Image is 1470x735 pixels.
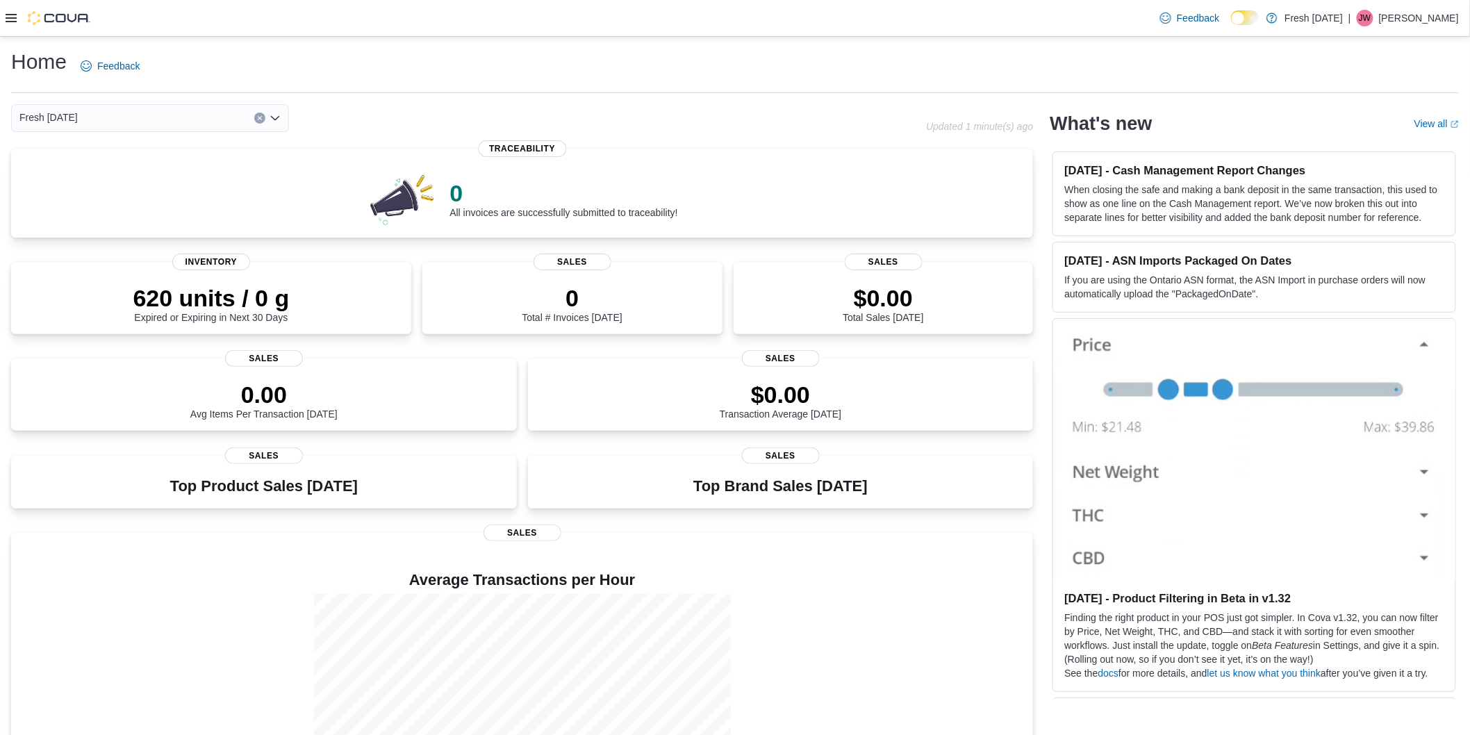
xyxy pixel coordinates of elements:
h4: Average Transactions per Hour [22,572,1022,588]
span: Sales [225,350,303,367]
div: Total # Invoices [DATE] [522,284,622,323]
p: 0 [522,284,622,312]
div: All invoices are successfully submitted to traceability! [449,179,677,218]
img: 0 [367,171,439,226]
a: View allExternal link [1414,118,1459,129]
h1: Home [11,48,67,76]
a: let us know what you think [1207,668,1321,679]
div: Joe Wiktorek [1357,10,1373,26]
a: docs [1098,668,1119,679]
span: Feedback [1177,11,1219,25]
p: Updated 1 minute(s) ago [926,121,1033,132]
p: $0.00 [843,284,923,312]
p: If you are using the Ontario ASN format, the ASN Import in purchase orders will now automatically... [1064,273,1444,301]
p: Fresh [DATE] [1285,10,1343,26]
input: Dark Mode [1231,10,1260,25]
p: 0 [449,179,677,207]
span: Sales [742,350,820,367]
span: Inventory [172,254,250,270]
em: Beta Features [1252,640,1313,651]
p: When closing the safe and making a bank deposit in the same transaction, this used to show as one... [1064,183,1444,224]
p: 620 units / 0 g [133,284,289,312]
p: | [1348,10,1351,26]
p: See the for more details, and after you’ve given it a try. [1064,666,1444,680]
a: Feedback [1155,4,1225,32]
span: Sales [534,254,611,270]
h2: What's new [1050,113,1152,135]
div: Transaction Average [DATE] [720,381,842,420]
span: Sales [845,254,923,270]
img: Cova [28,11,90,25]
h3: Top Brand Sales [DATE] [693,478,868,495]
p: [PERSON_NAME] [1379,10,1459,26]
div: Expired or Expiring in Next 30 Days [133,284,289,323]
div: Total Sales [DATE] [843,284,923,323]
span: JW [1359,10,1371,26]
span: Sales [484,525,561,541]
div: Avg Items Per Transaction [DATE] [190,381,338,420]
span: Feedback [97,59,140,73]
button: Clear input [254,113,265,124]
h3: [DATE] - ASN Imports Packaged On Dates [1064,254,1444,267]
a: Feedback [75,52,145,80]
svg: External link [1451,120,1459,129]
p: $0.00 [720,381,842,408]
button: Open list of options [270,113,281,124]
h3: [DATE] - Product Filtering in Beta in v1.32 [1064,591,1444,605]
span: Sales [225,447,303,464]
span: Fresh [DATE] [19,109,78,126]
span: Traceability [478,140,566,157]
p: Finding the right product in your POS just got simpler. In Cova v1.32, you can now filter by Pric... [1064,611,1444,666]
p: 0.00 [190,381,338,408]
h3: Top Product Sales [DATE] [170,478,358,495]
h3: [DATE] - Cash Management Report Changes [1064,163,1444,177]
span: Sales [742,447,820,464]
